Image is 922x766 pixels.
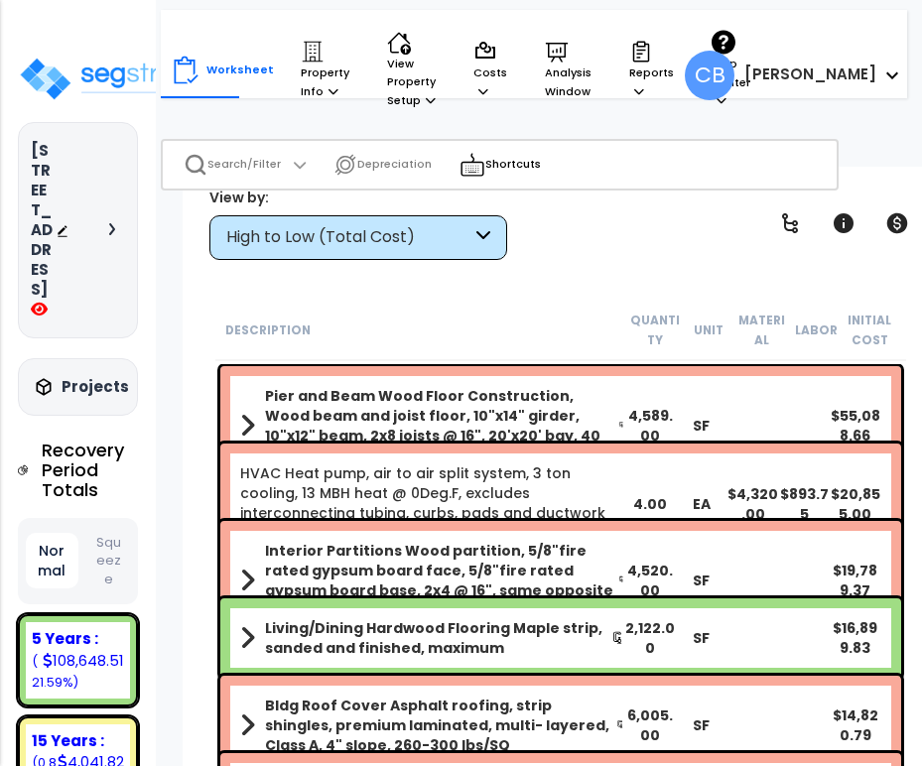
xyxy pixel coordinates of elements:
[240,541,624,620] a: Assembly Title
[830,705,881,745] div: $14,820.79
[629,40,674,100] p: Reports
[26,533,78,588] button: Normal
[676,571,727,590] div: SF
[323,143,443,187] div: Depreciation
[265,541,618,620] b: Interior Partitions Wood partition, 5/8"fire rated gypsum board face, 5/8"fire rated gypsum board...
[265,696,616,755] b: Bldg Roof Cover Asphalt roofing, strip shingles, premium laminated, multi- layered, Class A, 4" s...
[184,153,281,177] p: Search/Filter
[795,322,838,338] small: Labor
[42,441,138,499] h4: Recovery Period Totals
[18,56,219,102] img: logo_pro_r.png
[676,494,727,514] div: EA
[265,386,618,465] b: Pier and Beam Wood Floor Construction, Wood beam and joist floor, 10"x14" girder, 10"x12" beam, 2...
[209,188,507,207] div: View by:
[32,730,104,751] b: 15 Years :
[830,561,881,600] div: $19,789.37
[265,618,611,658] b: Living/Dining Hardwood Flooring Maple strip, sanded and finished, maximum
[676,715,727,735] div: SF
[694,322,724,338] small: Unit
[31,141,56,319] h3: [STREET_ADDRESS]
[32,653,78,691] small: 21.586588959443795%
[449,141,552,189] div: Shortcuts
[779,484,831,524] div: $893.75
[712,30,750,110] p: Help Center
[685,51,734,100] span: CB
[625,561,677,600] div: 4,520.00
[473,40,507,100] p: Costs
[676,416,727,436] div: SF
[830,618,881,658] div: $16,899.83
[744,64,876,84] b: [PERSON_NAME]
[83,526,136,597] button: Squeeze
[240,618,624,658] a: Assembly Title
[630,313,680,348] small: Quantity
[545,40,592,100] p: Analysis Window
[830,406,881,446] div: $55,088.66
[625,406,677,446] div: 4,589.00
[226,226,471,249] div: High to Low (Total Cost)
[387,31,436,110] p: View Property Setup
[32,628,98,649] b: 5 Years :
[62,377,129,397] h3: Projects
[240,386,624,465] a: Assembly Title
[240,696,624,755] a: Assembly Title
[848,313,891,348] small: Initial Cost
[206,61,274,79] p: Worksheet
[240,463,624,545] a: Individual Item
[43,650,124,671] div: 108,648.51
[625,705,677,745] div: 6,005.00
[676,628,727,648] div: SF
[738,313,785,348] small: Material
[830,484,881,524] div: $20,855.00
[301,40,349,100] p: Property Info
[625,494,677,514] div: 4.00
[727,484,779,524] div: $4,320.00
[333,153,432,177] p: Depreciation
[225,322,311,338] small: Description
[460,151,541,179] p: Shortcuts
[625,618,677,658] div: 2,122.00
